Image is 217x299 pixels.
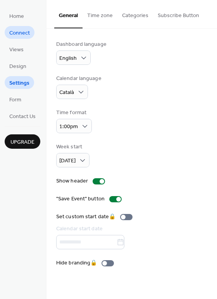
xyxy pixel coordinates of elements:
span: English [59,53,77,64]
span: Upgrade [10,138,34,146]
a: Views [5,43,28,56]
span: Català [59,87,74,98]
div: Show header [56,177,88,185]
a: Form [5,93,26,106]
span: Home [9,12,24,21]
span: Connect [9,29,30,37]
a: Contact Us [5,110,40,122]
span: Settings [9,79,29,87]
span: [DATE] [59,156,76,166]
span: Views [9,46,24,54]
div: Dashboard language [56,40,107,49]
span: 1:00pm [59,122,78,132]
a: Home [5,9,29,22]
a: Connect [5,26,34,39]
div: Week start [56,143,88,151]
span: Form [9,96,21,104]
span: Contact Us [9,113,36,121]
div: "Save Event" button [56,195,105,203]
button: Upgrade [5,134,40,149]
span: Design [9,63,26,71]
a: Design [5,59,31,72]
a: Settings [5,76,34,89]
div: Time format [56,109,90,117]
div: Calendar language [56,75,102,83]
